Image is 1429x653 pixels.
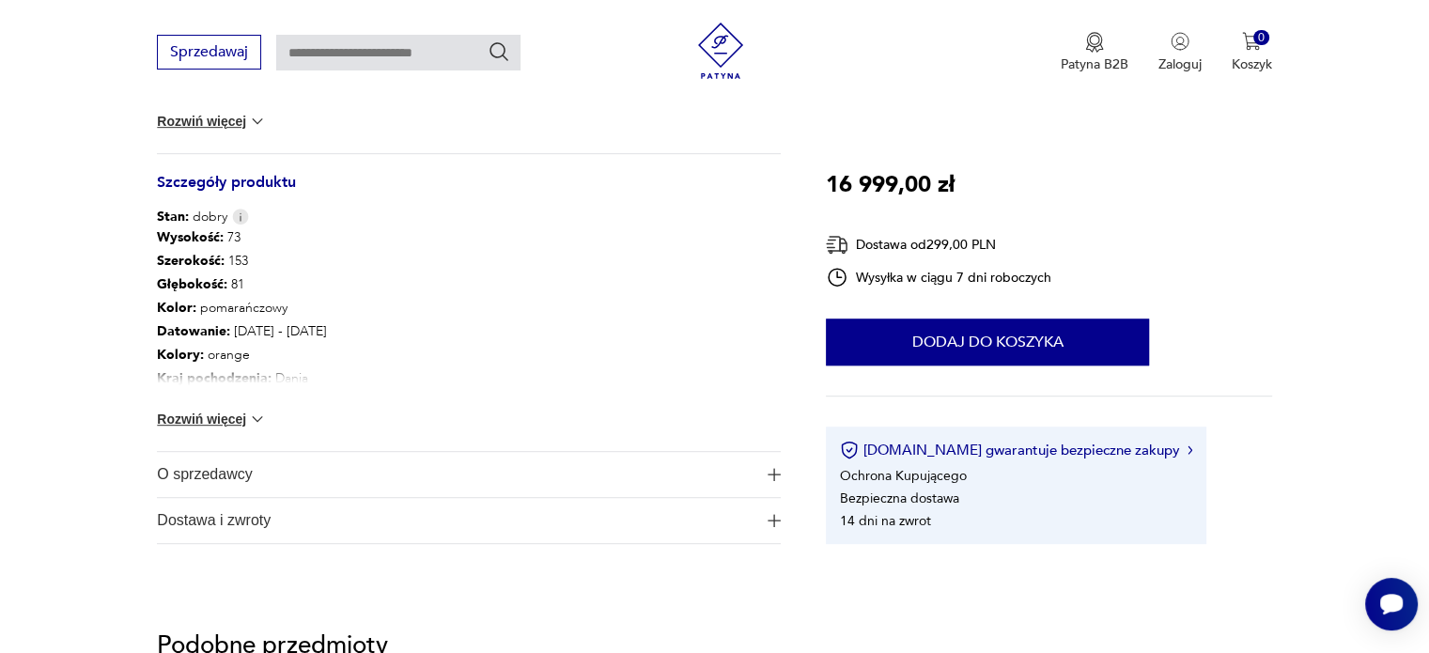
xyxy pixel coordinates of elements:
img: Ikona certyfikatu [840,441,859,459]
p: 153 [157,250,781,273]
button: Ikona plusaO sprzedawcy [157,452,781,497]
img: Ikona koszyka [1242,32,1261,51]
li: Ochrona Kupującego [840,467,967,485]
span: O sprzedawcy [157,452,754,497]
p: [DATE] - [DATE] [157,320,781,344]
button: Rozwiń więcej [157,112,266,131]
a: Sprzedawaj [157,47,261,60]
a: Ikona medaluPatyna B2B [1061,32,1128,73]
p: 81 [157,273,781,297]
span: dobry [157,208,227,226]
p: Dania [157,367,781,391]
img: Ikonka użytkownika [1171,32,1189,51]
b: Datowanie : [157,322,230,340]
button: Zaloguj [1158,32,1202,73]
img: Ikona medalu [1085,32,1104,53]
b: Kolory : [157,346,204,364]
b: Szerokość : [157,252,225,270]
img: Patyna - sklep z meblami i dekoracjami vintage [692,23,749,79]
h3: Szczegóły produktu [157,177,781,208]
p: Patyna B2B [1061,55,1128,73]
p: Zaloguj [1158,55,1202,73]
button: Szukaj [488,40,510,63]
button: 0Koszyk [1232,32,1272,73]
div: Dostawa od 299,00 PLN [826,233,1051,257]
b: Kraj pochodzenia : [157,369,272,387]
img: Ikona plusa [768,468,781,481]
div: Wysyłka w ciągu 7 dni roboczych [826,266,1051,288]
p: pomarańczowy [157,297,781,320]
p: orange [157,344,781,367]
img: Ikona strzałki w prawo [1188,445,1193,455]
span: Dostawa i zwroty [157,498,754,543]
li: 14 dni na zwrot [840,512,931,530]
div: 0 [1253,30,1269,46]
p: Koszyk [1232,55,1272,73]
img: chevron down [248,410,267,428]
button: Patyna B2B [1061,32,1128,73]
b: Kolor: [157,299,196,317]
img: Ikona plusa [768,514,781,527]
p: 73 [157,226,781,250]
b: Głębokość : [157,275,227,293]
b: Stan: [157,208,189,225]
button: [DOMAIN_NAME] gwarantuje bezpieczne zakupy [840,441,1192,459]
b: Wysokość : [157,228,224,246]
button: Ikona plusaDostawa i zwroty [157,498,781,543]
img: chevron down [248,112,267,131]
iframe: Smartsupp widget button [1365,578,1418,630]
button: Sprzedawaj [157,35,261,70]
button: Dodaj do koszyka [826,319,1149,365]
p: 16 999,00 zł [826,167,955,203]
img: Ikona dostawy [826,233,848,257]
img: Info icon [232,209,249,225]
li: Bezpieczna dostawa [840,490,959,507]
button: Rozwiń więcej [157,410,266,428]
